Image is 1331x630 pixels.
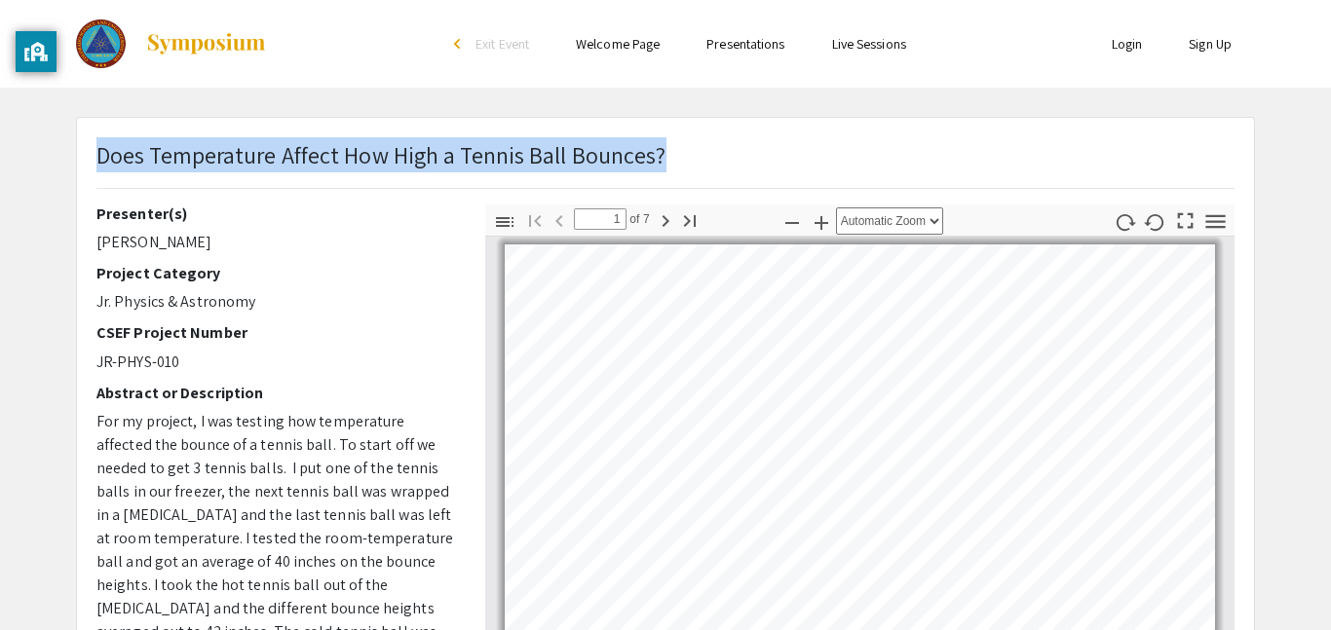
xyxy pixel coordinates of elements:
iframe: Chat [15,542,83,615]
a: The 2023 Colorado Science & Engineering Fair [76,19,267,68]
p: JR-PHYS-010 [96,351,456,374]
h2: Abstract or Description [96,384,456,402]
a: Login [1112,35,1143,53]
button: Zoom Out [776,207,809,236]
a: Sign Up [1189,35,1232,53]
button: Toggle Sidebar [488,207,521,236]
h2: CSEF Project Number [96,323,456,342]
button: Previous Page [543,205,576,234]
button: Rotate Counterclockwise [1139,207,1172,236]
button: Tools [1199,207,1233,236]
img: Symposium by ForagerOne [145,32,267,56]
span: of 7 [627,208,650,230]
button: Go to Last Page [673,205,706,234]
button: Rotate Clockwise [1109,207,1142,236]
select: Zoom [836,207,943,235]
button: privacy banner [16,31,57,72]
h2: Presenter(s) [96,204,456,223]
button: Next Page [649,205,682,234]
a: Presentations [706,35,784,53]
a: Live Sessions [832,35,906,53]
div: arrow_back_ios [454,38,466,50]
p: [PERSON_NAME] [96,231,456,254]
p: Does Temperature Affect How High a Tennis Ball Bounces? [96,137,666,172]
h2: Project Category [96,264,456,282]
button: Go to First Page [518,205,551,234]
button: Zoom In [805,207,838,236]
input: Page [574,208,627,230]
span: Exit Event [475,35,529,53]
a: Welcome Page [576,35,660,53]
img: The 2023 Colorado Science & Engineering Fair [76,19,126,68]
p: Jr. Physics & Astronomy [96,290,456,314]
button: Switch to Presentation Mode [1169,204,1202,233]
